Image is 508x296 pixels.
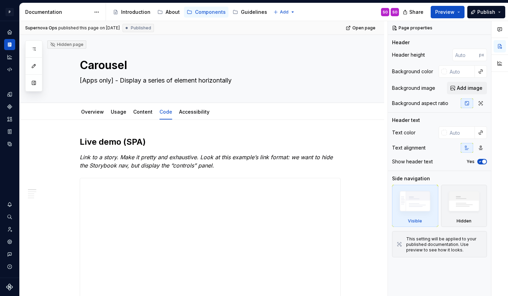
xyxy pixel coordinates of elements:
button: Preview [431,6,465,18]
div: Background color [392,68,433,75]
a: Usage [111,109,126,115]
span: Publish [477,9,495,16]
div: Hidden page [50,42,84,47]
h2: Live demo (SPA) [80,136,341,147]
span: Supernova Ops [25,25,57,31]
div: SO [392,9,398,15]
div: Accessibility [176,104,212,119]
div: Hidden [457,218,471,224]
textarea: [Apps only] - Display a series of element horizontally [78,75,339,86]
span: Open page [352,25,375,31]
a: Documentation [4,39,15,50]
div: Documentation [25,9,90,16]
div: Text color [392,129,416,136]
div: P [6,8,14,16]
a: Assets [4,114,15,125]
div: Hidden [441,185,487,227]
a: Components [184,7,228,18]
div: Code [157,104,175,119]
div: published this page on [DATE] [58,25,120,31]
button: Share [399,6,428,18]
button: Contact support [4,249,15,260]
a: Open page [344,23,379,33]
div: Overview [78,104,107,119]
a: Overview [81,109,104,115]
span: Add image [457,85,482,92]
div: About [166,9,180,16]
a: About [155,7,183,18]
button: Publish [467,6,505,18]
span: Share [409,9,423,16]
a: Design tokens [4,89,15,100]
label: Yes [467,159,475,164]
div: SO [383,9,388,15]
em: Link to a story. Make it pretty and exhaustive. Look at this example’s link format: we want to hi... [80,154,334,169]
span: Add [280,9,289,15]
a: Guidelines [230,7,270,18]
div: Page tree [110,5,270,19]
textarea: Carousel [78,57,339,74]
div: Usage [108,104,129,119]
button: Add image [447,82,487,94]
span: Published [131,25,151,31]
button: Add [271,7,297,17]
a: Code [159,109,172,115]
a: Invite team [4,224,15,235]
div: Header height [392,51,425,58]
div: Visible [408,218,422,224]
a: Content [133,109,153,115]
button: Search ⌘K [4,211,15,222]
a: Home [4,27,15,38]
div: Visible [392,185,438,227]
div: Guidelines [241,9,267,16]
div: This setting will be applied to your published documentation. Use preview to see how it looks. [406,236,482,253]
button: P [1,4,18,19]
div: Introduction [121,9,150,16]
button: Notifications [4,199,15,210]
a: Analytics [4,51,15,63]
div: Header text [392,117,420,124]
div: Side navigation [392,175,430,182]
span: Preview [435,9,455,16]
div: Background aspect ratio [392,100,448,107]
input: Auto [447,65,475,78]
p: px [479,52,484,58]
a: Storybook stories [4,126,15,137]
div: Content [130,104,155,119]
a: Introduction [110,7,153,18]
div: Text alignment [392,144,426,151]
svg: Supernova Logo [6,284,13,290]
input: Auto [452,49,479,61]
div: Show header text [392,158,433,165]
a: Data sources [4,139,15,150]
input: Auto [447,126,475,139]
div: Background image [392,85,435,92]
div: Header [392,39,410,46]
a: Components [4,101,15,112]
a: Settings [4,236,15,247]
a: Accessibility [179,109,209,115]
a: Code automation [4,64,15,75]
div: Components [195,9,226,16]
